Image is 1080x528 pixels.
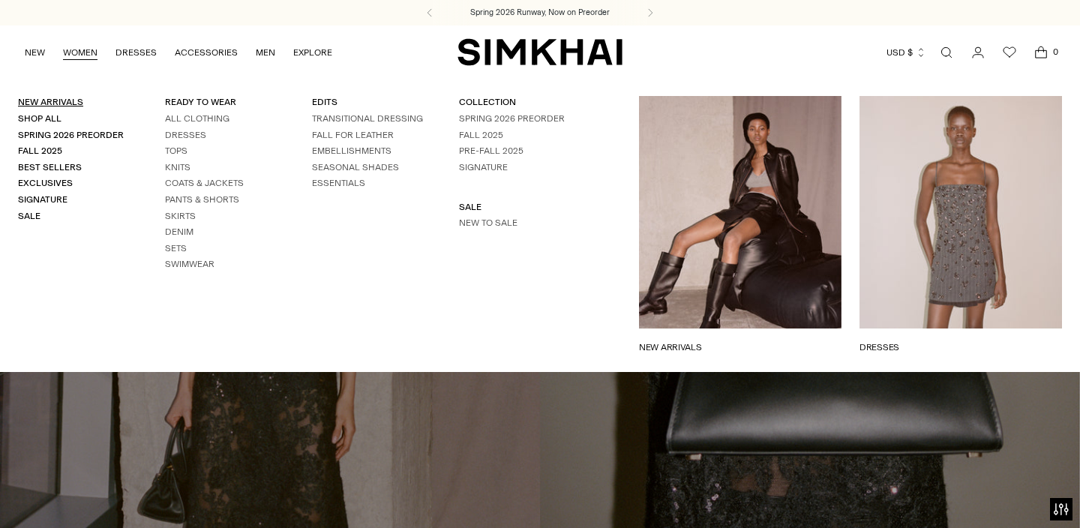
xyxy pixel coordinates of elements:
[1026,37,1056,67] a: Open cart modal
[293,36,332,69] a: EXPLORE
[25,36,45,69] a: NEW
[931,37,961,67] a: Open search modal
[886,36,926,69] button: USD $
[963,37,993,67] a: Go to the account page
[470,7,610,19] a: Spring 2026 Runway, Now on Preorder
[994,37,1024,67] a: Wishlist
[115,36,157,69] a: DRESSES
[175,36,238,69] a: ACCESSORIES
[457,37,622,67] a: SIMKHAI
[1048,45,1062,58] span: 0
[256,36,275,69] a: MEN
[63,36,97,69] a: WOMEN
